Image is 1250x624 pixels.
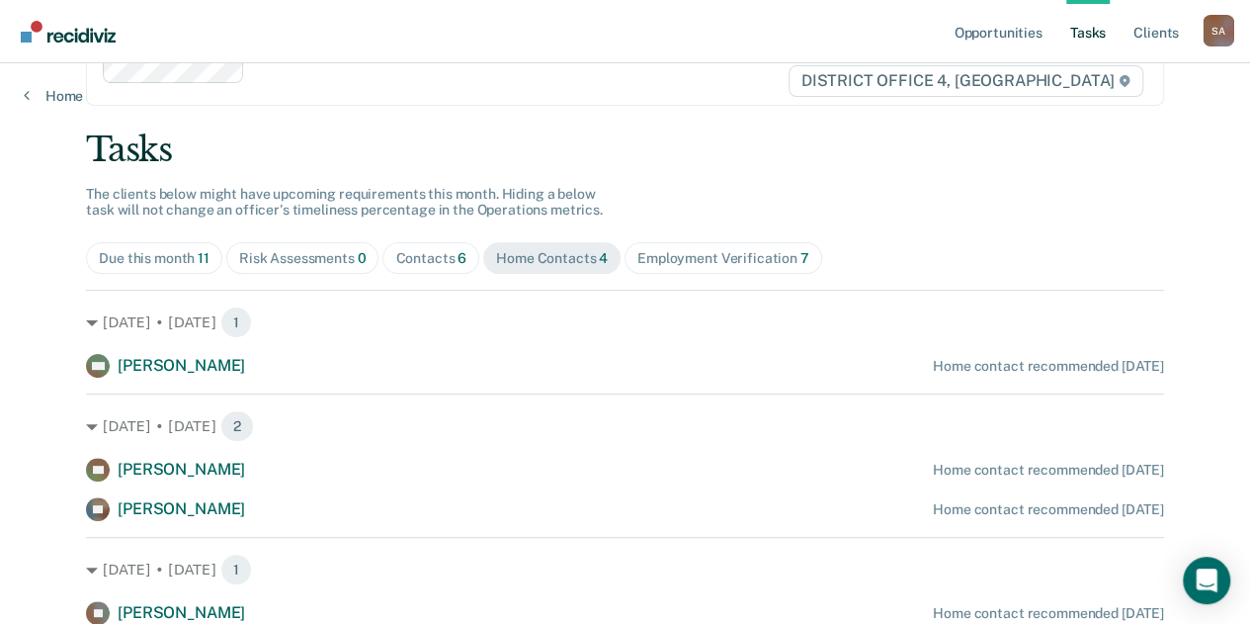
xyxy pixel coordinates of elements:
div: Due this month [99,250,209,267]
a: Home [24,87,83,105]
div: S A [1203,15,1234,46]
div: Home contact recommended [DATE] [933,501,1164,518]
span: [PERSON_NAME] [118,356,245,375]
span: 1 [220,307,252,338]
span: 4 [599,250,608,266]
div: [DATE] • [DATE] 2 [86,410,1164,442]
div: Contacts [395,250,466,267]
div: [DATE] • [DATE] 1 [86,554,1164,585]
span: 7 [800,250,809,266]
span: [PERSON_NAME] [118,460,245,479]
span: The clients below might have upcoming requirements this month. Hiding a below task will not chang... [86,186,603,219]
span: DISTRICT OFFICE 4, [GEOGRAPHIC_DATA] [789,65,1143,97]
span: 11 [198,250,209,266]
div: Tasks [86,130,1164,170]
span: 6 [458,250,466,266]
span: 1 [220,554,252,585]
span: [PERSON_NAME] [118,499,245,518]
span: 0 [358,250,367,266]
div: Risk Assessments [239,250,367,267]
span: 2 [220,410,254,442]
div: Home Contacts [496,250,608,267]
div: Home contact recommended [DATE] [933,605,1164,622]
span: [PERSON_NAME] [118,603,245,622]
div: [DATE] • [DATE] 1 [86,307,1164,338]
img: Recidiviz [21,21,116,43]
div: Open Intercom Messenger [1183,557,1230,604]
button: Profile dropdown button [1203,15,1234,46]
div: Employment Verification [637,250,809,267]
div: Home contact recommended [DATE] [933,358,1164,375]
div: Home contact recommended [DATE] [933,462,1164,479]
